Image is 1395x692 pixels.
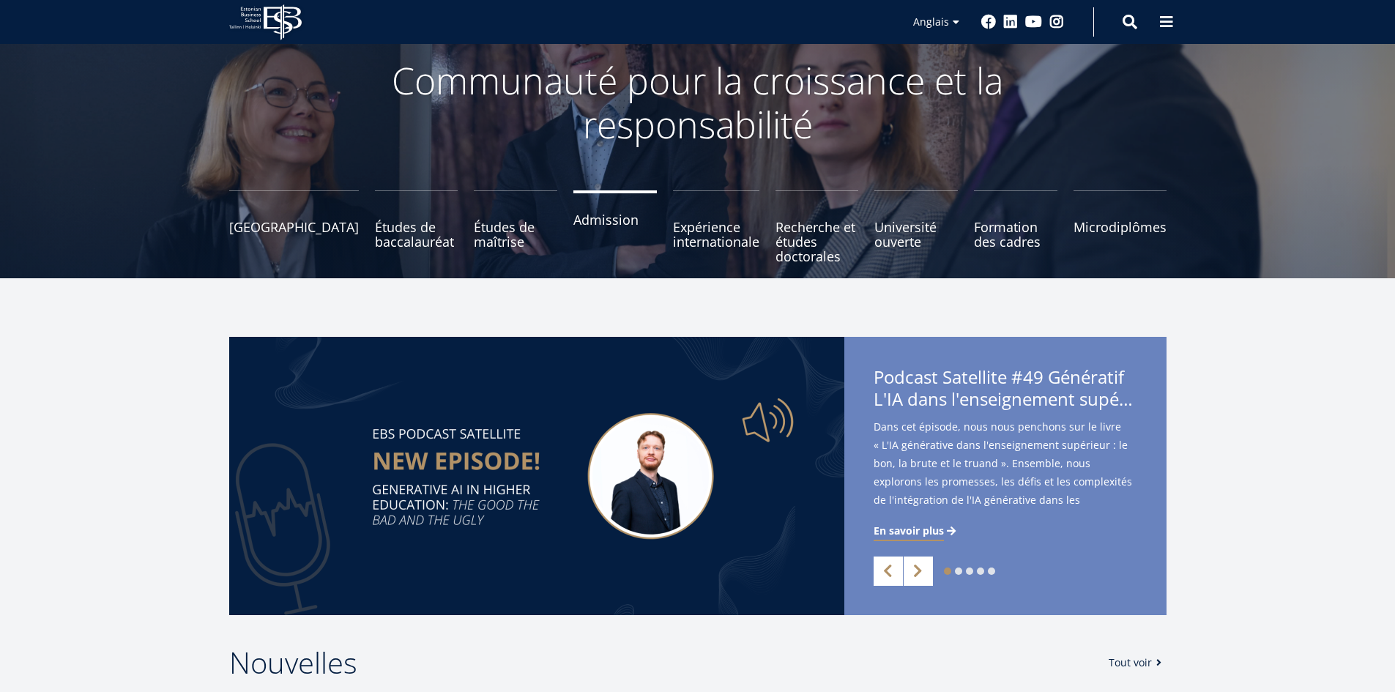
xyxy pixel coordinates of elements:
font: Admission [573,211,639,228]
font: Tout voir [1109,655,1152,669]
font: Dans cet épisode, nous nous penchons sur le livre « L'IA générative dans l'enseignement supérieur... [874,420,1132,525]
font: Podcast Satellite #49 Génératif [874,365,1124,389]
a: Université ouverte [874,190,958,264]
font: L'IA dans l'enseignement supérieur : le bon, la brute et le truand [874,387,1394,411]
a: Tout voir [1109,655,1167,670]
a: [GEOGRAPHIC_DATA] [229,190,359,264]
font: Université ouverte [874,218,937,250]
font: [GEOGRAPHIC_DATA] [229,218,359,236]
font: Formation des cadres [974,218,1041,250]
a: Admission [573,190,657,264]
a: Études de maîtrise [474,190,557,264]
font: Expérience internationale [673,218,759,250]
font: Nouvelles [229,642,357,682]
a: Formation des cadres [974,190,1057,264]
font: Microdiplômes [1074,218,1167,236]
a: Microdiplômes [1074,190,1167,264]
a: En savoir plus [874,524,959,538]
font: Études de baccalauréat [375,218,454,250]
a: Recherche et études doctorales [775,190,859,264]
font: Recherche et études doctorales [775,218,855,265]
a: Expérience internationale [673,190,759,264]
font: Communauté pour la croissance et la responsabilité [392,56,1003,149]
font: Études de maîtrise [474,218,535,250]
img: Satellite n°49 [229,337,844,615]
a: Études de baccalauréat [375,190,458,264]
font: En savoir plus [874,524,944,537]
